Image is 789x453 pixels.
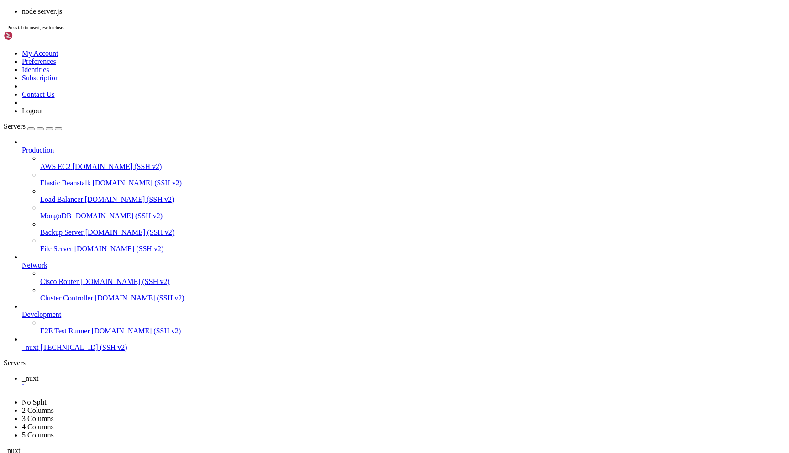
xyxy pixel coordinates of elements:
[40,237,785,253] li: File Server [DOMAIN_NAME] (SSH v2)
[4,72,669,80] x-row: count INT DEFAULT 0' at line 1
[85,228,175,236] span: [DOMAIN_NAME] (SSH v2)
[22,302,785,335] li: Development
[22,415,54,422] a: 3 Columns
[4,117,669,125] x-row: s_percentage DECIMAL(5,2) DEFAULT 0' at line 1
[22,58,56,65] a: Preferences
[4,64,625,72] span: - Пропускаем: You have an error in your SQL syntax; check the manual that corresponds to your MyS...
[138,384,142,391] div: (35, 50)
[4,224,293,231] span: ⚠️ Ошибка обновления данных: Unknown column 'dns_configured' in 'where clause'
[40,212,71,220] span: MongoDB
[4,368,669,376] x-row: Node.js v20.19.4
[11,216,128,224] span: Обновляем существующие данные...
[22,66,49,74] a: Identities
[92,327,181,335] span: [DOMAIN_NAME] (SSH v2)
[40,179,785,187] a: Elastic Beanstalk [DOMAIN_NAME] (SSH v2)
[19,194,74,201] span: Таблица создана
[40,286,785,302] li: Cluster Controller [DOMAIN_NAME] (SSH v2)
[4,269,669,277] x-row: node:internal/modules/cjs/loader:1215
[40,343,127,351] span: [TECHNICAL_ID] (SSH v2)
[40,163,71,170] span: AWS EC2
[22,343,785,352] a: _nuxt [TECHNICAL_ID] (SSH v2)
[40,245,73,253] span: File Server
[4,330,161,337] span: at node:internal/main/run_main_module:28:49
[4,247,11,254] span: 🚀
[4,353,669,361] x-row: }
[4,140,457,147] span: - Пропускаем: You have an error in your SQL syntax; check the manual that corresponds to your MyS...
[22,374,785,391] a: _nuxt
[40,179,91,187] span: Elastic Beanstalk
[40,212,785,220] a: MongoDB [DOMAIN_NAME] (SSH v2)
[4,4,625,11] span: - Пропускаем: You have an error in your SQL syntax; check the manual that corresponds to your MyS...
[40,278,785,286] a: Cisco Router [DOMAIN_NAME] (SSH v2)
[40,245,785,253] a: File Server [DOMAIN_NAME] (SSH v2)
[40,220,785,237] li: Backup Server [DOMAIN_NAME] (SSH v2)
[22,406,54,414] a: 2 Columns
[4,133,669,141] x-row: nd_at DATETIME NULL' at line 1
[4,359,785,367] div: Servers
[40,278,79,285] span: Cisco Router
[80,278,170,285] span: [DOMAIN_NAME] (SSH v2)
[4,383,669,391] x-row: root@mail:/opt/mailserver# node ser
[95,294,184,302] span: [DOMAIN_NAME] (SSH v2)
[22,431,54,439] a: 5 Columns
[19,186,74,193] span: Таблица создана
[4,122,26,130] span: Servers
[4,376,669,384] x-row: root@mail:/opt/mailserver# nano server.js
[22,253,785,302] li: Network
[4,110,625,117] span: - Пропускаем: You have an error in your SQL syntax; check the manual that corresponds to your MyS...
[4,163,669,171] x-row: _at TIMESTAMP DEFAULT CURRENT_TIMESTAMP ON UPDATE CURRENT_T' at line 1
[4,300,669,307] x-row: Error: Cannot find module '/opt/mailserver/server.js'
[22,343,38,351] span: _nuxt
[22,49,58,57] a: My Account
[4,49,625,57] span: - Пропускаем: You have an error in your SQL syntax; check the manual that corresponds to your MyS...
[4,26,669,34] x-row: _at DATETIME NULL' at line 1
[19,178,74,185] span: Таблица создана
[4,57,669,64] x-row: ed_count INT DEFAULT 0' at line 1
[4,216,11,224] span: 🔄
[19,209,74,216] span: Таблица создана
[22,311,785,319] a: Development
[4,254,669,262] x-row: root@mail:/opt/mailserver# rm server.js
[85,195,174,203] span: [DOMAIN_NAME] (SSH v2)
[40,163,785,171] a: AWS EC2 [DOMAIN_NAME] (SSH v2)
[40,294,93,302] span: Cluster Controller
[40,269,785,286] li: Cisco Router [DOMAIN_NAME] (SSH v2)
[22,311,61,318] span: Development
[4,34,625,42] span: - Пропускаем: You have an error in your SQL syntax; check the manual that corresponds to your MyS...
[22,74,59,82] a: Subscription
[22,107,43,115] a: Logout
[22,138,785,253] li: Production
[22,383,785,391] a: 
[4,322,318,330] span: at Function.executeUserEntryPoint [as runMain] (node:internal/modules/run_main:164:12)
[4,239,11,247] span: ✅
[11,201,19,209] span: ✅
[4,284,669,292] x-row: ^
[4,148,669,156] x-row: essage TEXT' at line 1
[40,154,785,171] li: AWS EC2 [DOMAIN_NAME] (SSH v2)
[40,228,785,237] a: Backup Server [DOMAIN_NAME] (SSH v2)
[22,398,47,406] a: No Split
[4,171,11,179] span: 📋
[40,327,785,335] a: E2E Test Runner [DOMAIN_NAME] (SSH v2)
[4,125,625,132] span: - Пропускаем: You have an error in your SQL syntax; check the manual that corresponds to your MyS...
[4,330,669,338] x-row: {
[22,261,47,269] span: Network
[11,171,121,178] span: Создаём недостающие таблицы...
[4,102,669,110] x-row: _count INT DEFAULT 0' at line 1
[40,294,785,302] a: Cluster Controller [DOMAIN_NAME] (SSH v2)
[4,140,669,148] x-row: ight syntax to use near 'IF NOT EXISTS error_m
[4,277,669,285] x-row: throw err;
[11,178,19,186] span: ✅
[73,212,163,220] span: [DOMAIN_NAME] (SSH v2)
[4,122,62,130] a: Servers
[4,79,625,87] span: - Пропускаем: You have an error in your SQL syntax; check the manual that corresponds to your MyS...
[11,194,19,201] span: ✅
[4,338,669,346] x-row: code: ,
[22,423,54,431] a: 4 Columns
[4,87,669,95] x-row: count INT DEFAULT 0' at line 1
[22,338,88,345] span: 'MODULE_NOT_FOUND'
[93,179,182,187] span: [DOMAIN_NAME] (SSH v2)
[11,247,132,254] span: Теперь можете запускать server.js
[19,201,74,208] span: Таблица создана
[11,209,19,216] span: ✅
